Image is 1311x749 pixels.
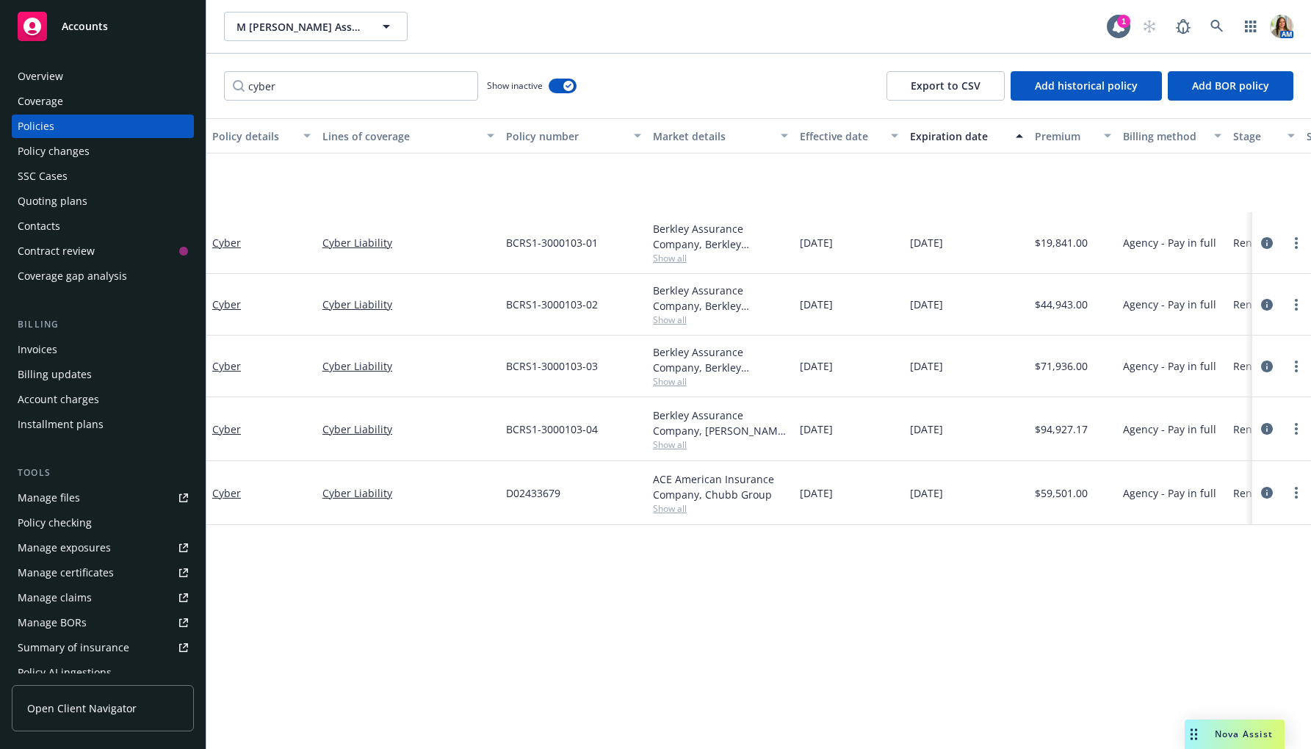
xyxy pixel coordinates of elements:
span: Nova Assist [1215,728,1273,740]
div: Policy details [212,129,295,144]
span: $44,943.00 [1035,297,1088,312]
span: Renewal [1233,485,1275,501]
div: Contacts [18,214,60,238]
div: Stage [1233,129,1279,144]
a: circleInformation [1258,296,1276,314]
a: more [1287,358,1305,375]
a: Cyber Liability [322,235,494,250]
span: [DATE] [910,358,943,374]
a: circleInformation [1258,358,1276,375]
span: [DATE] [910,297,943,312]
button: Nova Assist [1185,720,1285,749]
a: Coverage gap analysis [12,264,194,288]
a: Cyber [212,486,241,500]
div: Berkley Assurance Company, Berkley Assurance Company, RT Specialty Insurance Services, LLC [653,283,788,314]
div: Manage files [18,486,80,510]
span: BCRS1-3000103-03 [506,358,598,374]
span: BCRS1-3000103-02 [506,297,598,312]
a: Contract review [12,239,194,263]
span: M [PERSON_NAME] Associates, LLC [236,19,364,35]
span: Agency - Pay in full [1123,358,1216,374]
button: Policy details [206,118,317,153]
span: [DATE] [800,485,833,501]
div: Berkley Assurance Company, Berkley Assurance Company, RT Specialty Insurance Services, LLC [653,221,788,252]
button: M [PERSON_NAME] Associates, LLC [224,12,408,41]
span: Renewal [1233,421,1275,437]
a: Billing updates [12,363,194,386]
a: Quoting plans [12,189,194,213]
div: Billing method [1123,129,1205,144]
span: $59,501.00 [1035,485,1088,501]
span: Show all [653,314,788,326]
div: Billing updates [18,363,92,386]
a: Policy changes [12,140,194,163]
button: Policy number [500,118,647,153]
div: Lines of coverage [322,129,478,144]
a: Manage BORs [12,611,194,634]
div: Invoices [18,338,57,361]
a: Manage exposures [12,536,194,560]
a: Cyber [212,359,241,373]
div: Expiration date [910,129,1007,144]
a: Cyber Liability [322,358,494,374]
input: Filter by keyword... [224,71,478,101]
a: Cyber Liability [322,485,494,501]
a: Policies [12,115,194,138]
button: Add BOR policy [1168,71,1293,101]
a: Cyber [212,236,241,250]
a: more [1287,420,1305,438]
span: Renewal [1233,297,1275,312]
a: Cyber Liability [322,297,494,312]
a: circleInformation [1258,484,1276,502]
div: 1 [1117,15,1130,28]
a: Search [1202,12,1232,41]
div: Policy checking [18,511,92,535]
span: Agency - Pay in full [1123,485,1216,501]
div: Overview [18,65,63,88]
button: Add historical policy [1011,71,1162,101]
a: Start snowing [1135,12,1164,41]
div: Account charges [18,388,99,411]
a: Contacts [12,214,194,238]
div: Manage claims [18,586,92,609]
button: Lines of coverage [317,118,500,153]
span: Show all [653,502,788,515]
div: Coverage [18,90,63,113]
span: $94,927.17 [1035,421,1088,437]
div: Premium [1035,129,1095,144]
span: Agency - Pay in full [1123,297,1216,312]
div: Manage exposures [18,536,111,560]
a: Manage certificates [12,561,194,585]
span: [DATE] [800,358,833,374]
div: Coverage gap analysis [18,264,127,288]
div: Installment plans [18,413,104,436]
span: BCRS1-3000103-01 [506,235,598,250]
a: Report a Bug [1169,12,1198,41]
a: Account charges [12,388,194,411]
span: Show all [653,375,788,388]
div: Quoting plans [18,189,87,213]
a: Policy AI ingestions [12,661,194,684]
a: Cyber [212,297,241,311]
a: Accounts [12,6,194,47]
span: $71,936.00 [1035,358,1088,374]
a: Summary of insurance [12,636,194,659]
a: Manage claims [12,586,194,609]
span: [DATE] [800,297,833,312]
a: Switch app [1236,12,1265,41]
a: Invoices [12,338,194,361]
div: Berkley Assurance Company, Berkley Assurance Company, RT Specialty Insurance Services, LLC [653,344,788,375]
div: Contract review [18,239,95,263]
a: circleInformation [1258,234,1276,252]
div: Billing [12,317,194,332]
span: [DATE] [910,421,943,437]
div: Policies [18,115,54,138]
span: [DATE] [800,421,833,437]
span: D02433679 [506,485,560,501]
span: Renewal [1233,235,1275,250]
span: [DATE] [800,235,833,250]
span: BCRS1-3000103-04 [506,421,598,437]
span: Show all [653,438,788,451]
a: Coverage [12,90,194,113]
